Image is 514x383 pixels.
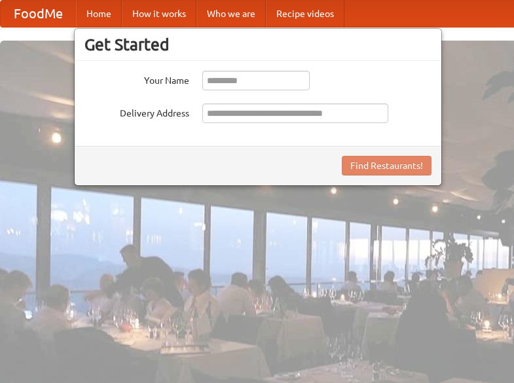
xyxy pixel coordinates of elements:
[84,35,431,54] h3: Get Started
[1,1,76,27] a: FoodMe
[266,1,344,27] a: Recipe videos
[196,1,266,27] a: Who we are
[76,1,122,27] a: Home
[342,156,431,175] button: Find Restaurants!
[122,1,196,27] a: How it works
[84,103,189,120] label: Delivery Address
[84,71,189,87] label: Your Name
